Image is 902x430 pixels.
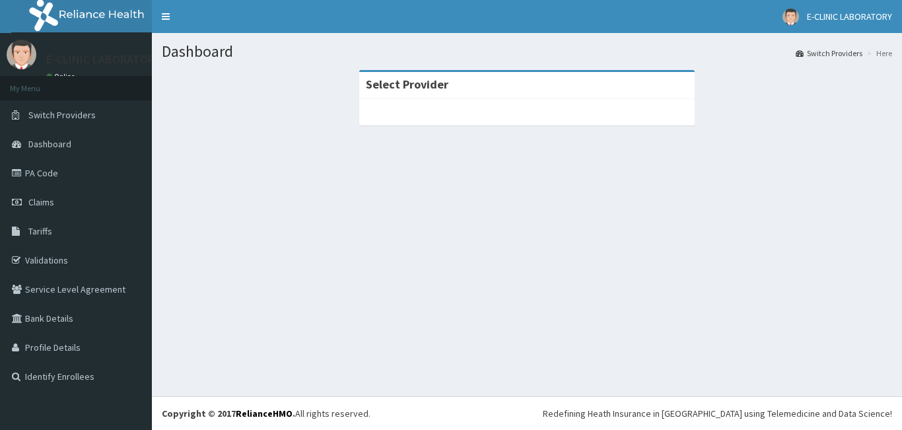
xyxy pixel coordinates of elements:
div: Redefining Heath Insurance in [GEOGRAPHIC_DATA] using Telemedicine and Data Science! [543,407,892,420]
a: Switch Providers [796,48,862,59]
a: RelianceHMO [236,408,293,419]
img: User Image [7,40,36,69]
li: Here [864,48,892,59]
span: Claims [28,196,54,208]
p: E-CLINIC LABORATORY [46,54,160,65]
h1: Dashboard [162,43,892,60]
footer: All rights reserved. [152,396,902,430]
img: User Image [782,9,799,25]
span: E-CLINIC LABORATORY [807,11,892,22]
span: Dashboard [28,138,71,150]
strong: Select Provider [366,77,448,92]
span: Switch Providers [28,109,96,121]
a: Online [46,72,78,81]
span: Tariffs [28,225,52,237]
strong: Copyright © 2017 . [162,408,295,419]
